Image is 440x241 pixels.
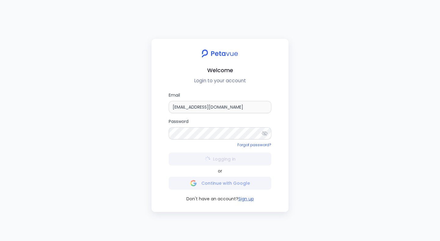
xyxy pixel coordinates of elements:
[169,101,271,113] input: Email
[198,46,242,61] img: petavue logo
[156,66,284,75] h2: Welcome
[169,127,271,139] input: Password
[169,92,271,113] label: Email
[169,118,271,139] label: Password
[237,142,271,147] a: Forgot password?
[156,77,284,84] p: Login to your account
[186,196,238,202] span: Don't have an account?
[218,168,222,174] span: or
[238,196,254,202] button: Sign up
